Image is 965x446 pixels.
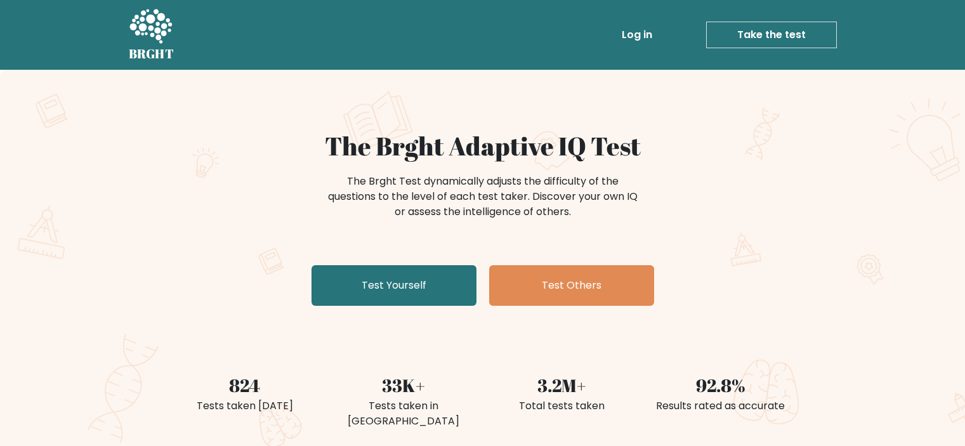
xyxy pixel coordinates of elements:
a: Test Others [489,265,654,306]
a: Log in [617,22,657,48]
div: 92.8% [649,372,792,398]
a: Test Yourself [312,265,476,306]
div: Tests taken in [GEOGRAPHIC_DATA] [332,398,475,429]
div: 3.2M+ [490,372,634,398]
div: Tests taken [DATE] [173,398,317,414]
h5: BRGHT [129,46,174,62]
div: The Brght Test dynamically adjusts the difficulty of the questions to the level of each test take... [324,174,641,220]
div: 33K+ [332,372,475,398]
a: Take the test [706,22,837,48]
div: 824 [173,372,317,398]
div: Total tests taken [490,398,634,414]
a: BRGHT [129,5,174,65]
div: Results rated as accurate [649,398,792,414]
h1: The Brght Adaptive IQ Test [173,131,792,161]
